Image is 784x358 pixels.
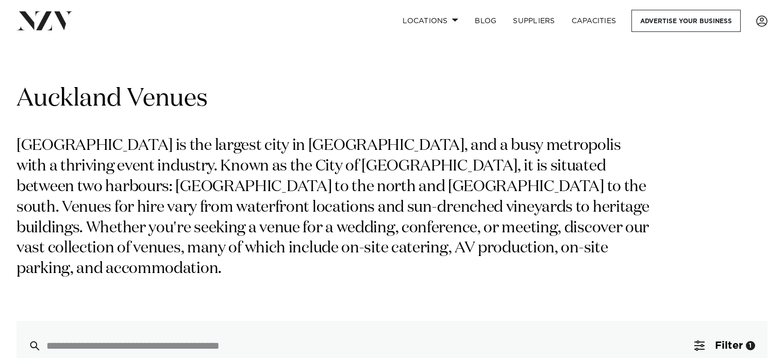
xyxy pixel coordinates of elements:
[505,10,563,32] a: SUPPLIERS
[16,83,768,115] h1: Auckland Venues
[16,11,73,30] img: nzv-logo.png
[715,340,743,351] span: Filter
[466,10,505,32] a: BLOG
[563,10,625,32] a: Capacities
[394,10,466,32] a: Locations
[631,10,741,32] a: Advertise your business
[16,136,654,280] p: [GEOGRAPHIC_DATA] is the largest city in [GEOGRAPHIC_DATA], and a busy metropolis with a thriving...
[746,341,755,350] div: 1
